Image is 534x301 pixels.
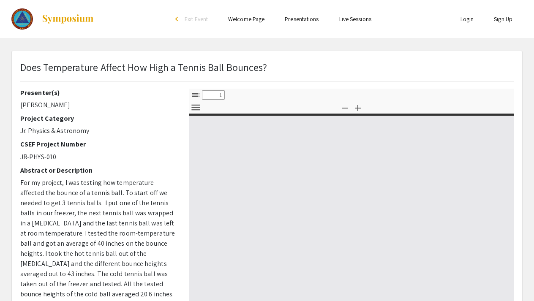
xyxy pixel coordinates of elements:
[11,8,94,30] a: The 2023 Colorado Science & Engineering Fair
[175,16,180,22] div: arrow_back_ios
[6,263,36,295] iframe: Chat
[20,166,176,174] h2: Abstract or Description
[188,101,203,114] button: Tools
[338,101,352,114] button: Zoom Out
[20,140,176,148] h2: CSEF Project Number
[188,89,203,101] button: Toggle Sidebar
[185,15,208,23] span: Exit Event
[20,152,176,162] p: JR-PHYS-010
[494,15,512,23] a: Sign Up
[41,14,94,24] img: Symposium by ForagerOne
[339,15,371,23] a: Live Sessions
[20,60,267,75] p: Does Temperature Affect How High a Tennis Ball Bounces?
[285,15,319,23] a: Presentations
[202,90,225,100] input: Page
[20,114,176,122] h2: Project Category
[20,89,176,97] h2: Presenter(s)
[11,8,33,30] img: The 2023 Colorado Science & Engineering Fair
[460,15,474,23] a: Login
[20,126,176,136] p: Jr. Physics & Astronomy
[228,15,264,23] a: Welcome Page
[351,101,365,114] button: Zoom In
[20,100,176,110] p: [PERSON_NAME]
